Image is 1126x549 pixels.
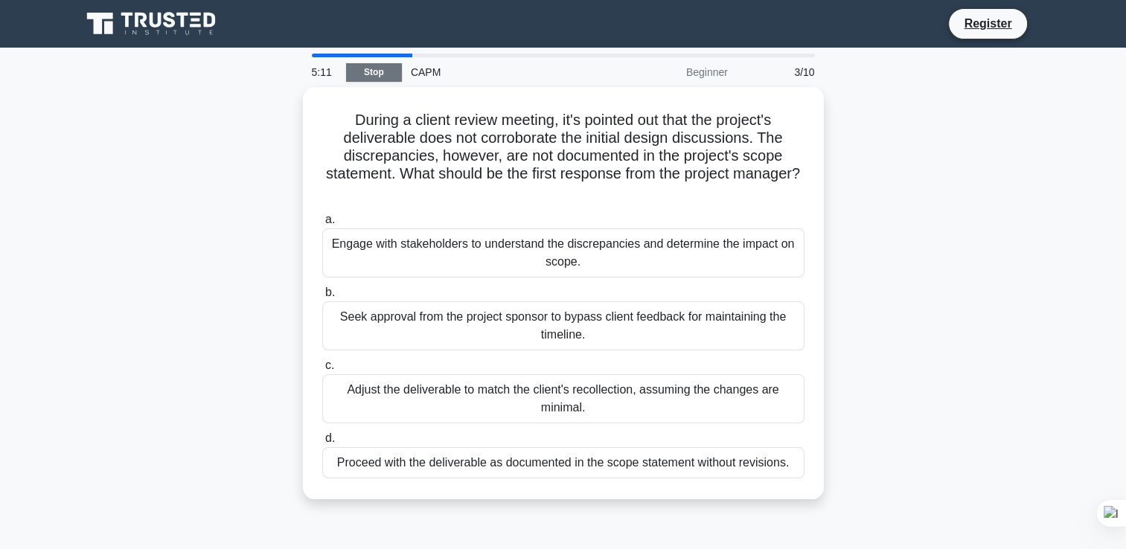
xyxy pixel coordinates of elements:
a: Stop [346,63,402,82]
div: Seek approval from the project sponsor to bypass client feedback for maintaining the timeline. [322,301,804,350]
div: 5:11 [303,57,346,87]
div: Engage with stakeholders to understand the discrepancies and determine the impact on scope. [322,228,804,277]
div: 3/10 [737,57,824,87]
span: d. [325,431,335,444]
div: CAPM [402,57,607,87]
div: Adjust the deliverable to match the client's recollection, assuming the changes are minimal. [322,374,804,423]
div: Proceed with the deliverable as documented in the scope statement without revisions. [322,447,804,478]
span: c. [325,359,334,371]
span: b. [325,286,335,298]
a: Register [955,14,1020,33]
h5: During a client review meeting, it's pointed out that the project's deliverable does not corrobor... [321,111,806,202]
div: Beginner [607,57,737,87]
span: a. [325,213,335,225]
